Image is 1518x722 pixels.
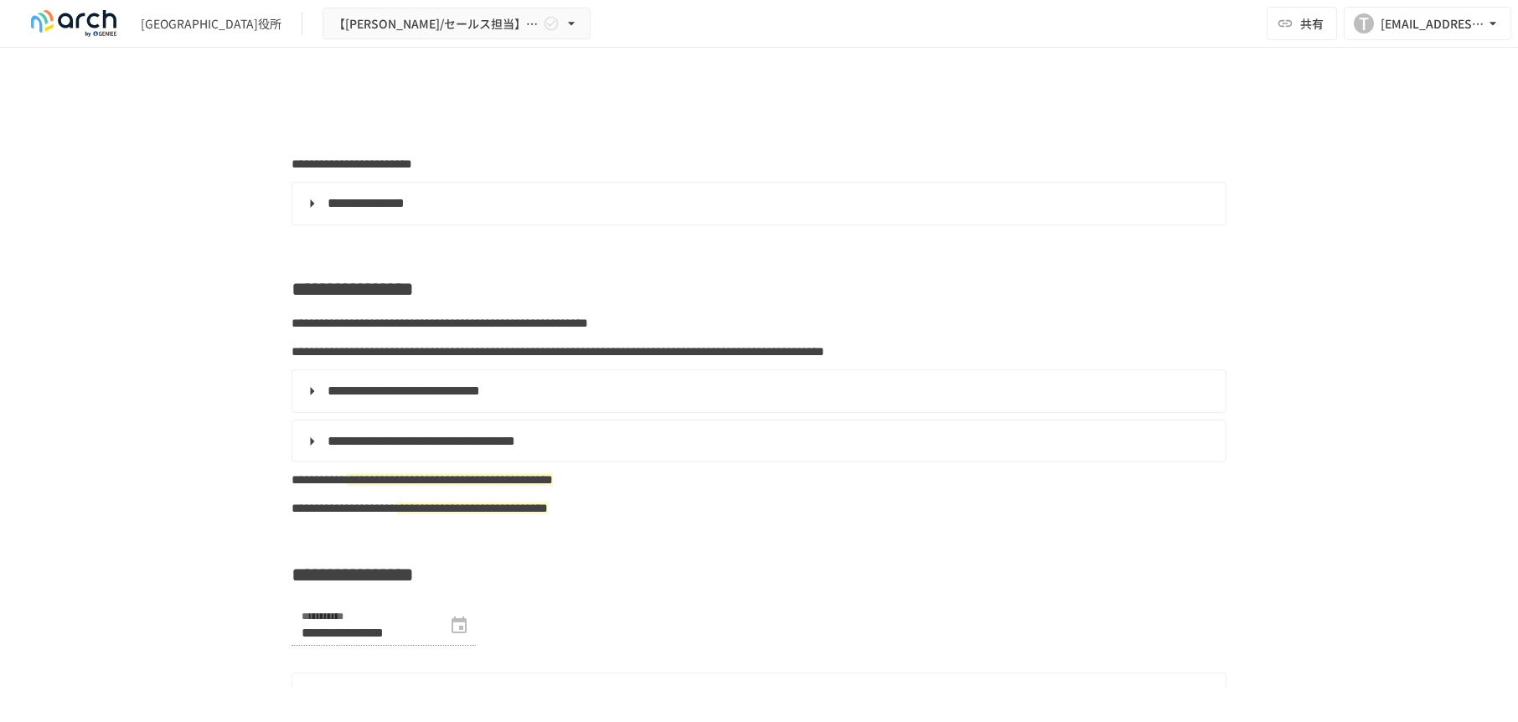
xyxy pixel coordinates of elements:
[1354,13,1374,34] div: T
[141,15,281,33] div: [GEOGRAPHIC_DATA]役所
[1381,13,1484,34] div: [EMAIL_ADDRESS][DOMAIN_NAME]
[1267,7,1337,40] button: 共有
[333,13,540,34] span: 【[PERSON_NAME]/セールス担当】[GEOGRAPHIC_DATA][GEOGRAPHIC_DATA]役所様_初期設定サポート
[20,10,127,37] img: logo-default@2x-9cf2c760.svg
[1300,14,1324,33] span: 共有
[1344,7,1511,40] button: T[EMAIL_ADDRESS][DOMAIN_NAME]
[323,8,591,40] button: 【[PERSON_NAME]/セールス担当】[GEOGRAPHIC_DATA][GEOGRAPHIC_DATA]役所様_初期設定サポート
